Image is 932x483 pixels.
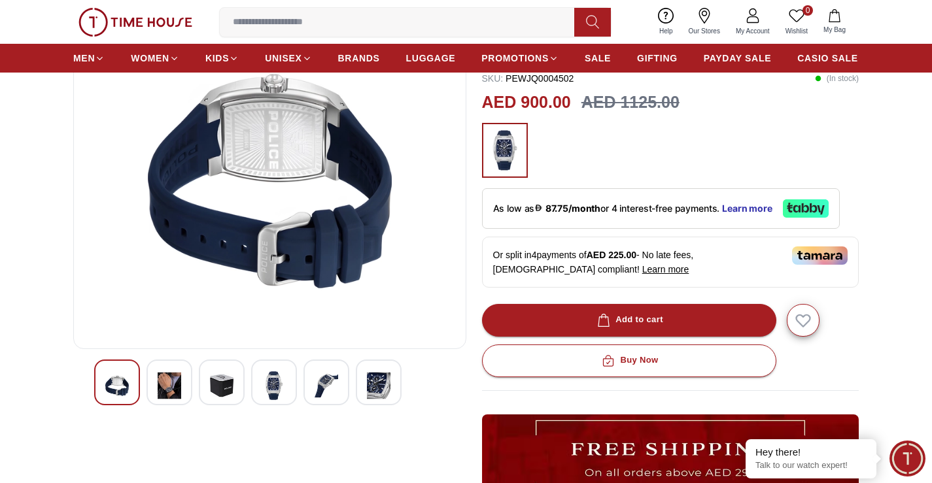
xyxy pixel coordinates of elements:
[205,52,229,65] span: KIDS
[78,8,192,37] img: ...
[315,371,338,401] img: POLICE CREED Men's Multi Function Blue Dial Watch - PEWJQ0004502
[481,52,549,65] span: PROMOTIONS
[581,90,680,115] h3: AED 1125.00
[818,25,851,35] span: My Bag
[599,353,658,368] div: Buy Now
[105,371,129,401] img: POLICE CREED Men's Multi Function Blue Dial Watch - PEWJQ0004502
[73,46,105,70] a: MEN
[338,52,380,65] span: BRANDS
[262,371,286,401] img: POLICE CREED Men's Multi Function Blue Dial Watch - PEWJQ0004502
[205,46,239,70] a: KIDS
[158,371,181,401] img: POLICE CREED Men's Multi Function Blue Dial Watch - PEWJQ0004502
[797,46,858,70] a: CASIO SALE
[73,52,95,65] span: MEN
[755,460,867,471] p: Talk to our watch expert!
[489,129,521,171] img: ...
[131,52,169,65] span: WOMEN
[815,72,859,85] p: ( In stock )
[482,90,571,115] h2: AED 900.00
[803,5,813,16] span: 0
[637,52,678,65] span: GIFTING
[780,26,813,36] span: Wishlist
[482,73,504,84] span: SKU :
[482,304,776,337] button: Add to cart
[704,46,771,70] a: PAYDAY SALE
[482,344,776,377] button: Buy Now
[587,250,636,260] span: AED 225.00
[585,46,611,70] a: SALE
[889,441,925,476] div: Chat Widget
[482,72,574,85] p: PEWJQ0004502
[681,5,728,39] a: Our Stores
[265,52,302,65] span: UNISEX
[642,264,689,275] span: Learn more
[792,246,848,265] img: Tamara
[585,52,611,65] span: SALE
[651,5,681,39] a: Help
[265,46,311,70] a: UNISEX
[84,24,455,338] img: POLICE CREED Men's Multi Function Blue Dial Watch - PEWJQ0004502
[637,46,678,70] a: GIFTING
[595,312,663,327] div: Add to cart
[816,7,854,37] button: My Bag
[406,52,456,65] span: LUGGAGE
[731,26,775,36] span: My Account
[683,26,725,36] span: Our Stores
[210,371,233,401] img: POLICE CREED Men's Multi Function Blue Dial Watch - PEWJQ0004502
[367,371,390,401] img: POLICE CREED Men's Multi Function Blue Dial Watch - PEWJQ0004502
[481,46,559,70] a: PROMOTIONS
[654,26,678,36] span: Help
[755,446,867,459] div: Hey there!
[797,52,858,65] span: CASIO SALE
[338,46,380,70] a: BRANDS
[482,237,859,288] div: Or split in 4 payments of - No late fees, [DEMOGRAPHIC_DATA] compliant!
[131,46,179,70] a: WOMEN
[778,5,816,39] a: 0Wishlist
[406,46,456,70] a: LUGGAGE
[704,52,771,65] span: PAYDAY SALE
